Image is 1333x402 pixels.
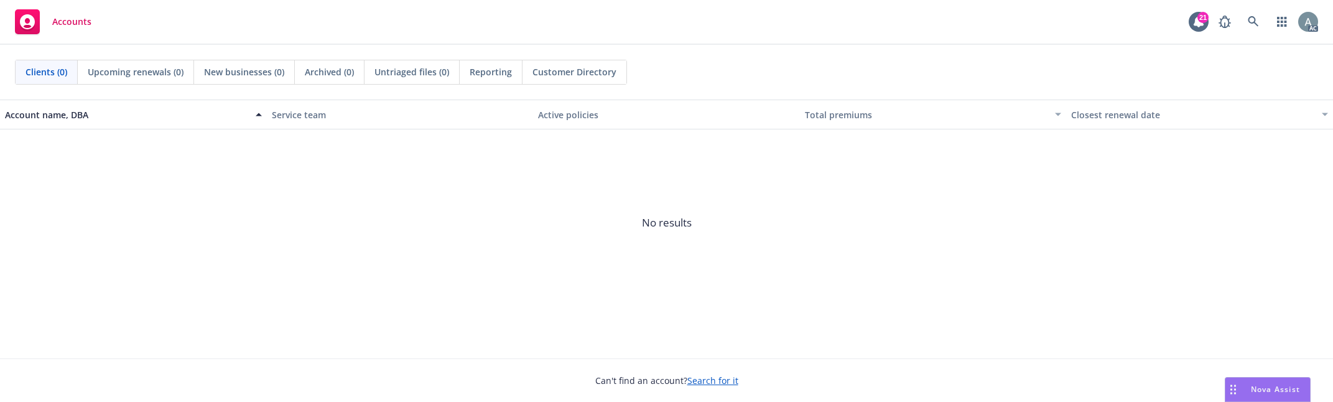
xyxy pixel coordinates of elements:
span: Untriaged files (0) [374,65,449,78]
a: Search [1241,9,1266,34]
div: Active policies [538,108,795,121]
a: Accounts [10,4,96,39]
div: Closest renewal date [1071,108,1314,121]
div: Drag to move [1225,378,1241,401]
button: Closest renewal date [1066,100,1333,129]
span: New businesses (0) [204,65,284,78]
span: Customer Directory [532,65,616,78]
span: Nova Assist [1251,384,1300,395]
div: Service team [272,108,529,121]
a: Report a Bug [1212,9,1237,34]
a: Search for it [687,375,738,386]
button: Service team [267,100,534,129]
div: Account name, DBA [5,108,248,121]
span: Clients (0) [26,65,67,78]
span: Upcoming renewals (0) [88,65,183,78]
button: Active policies [533,100,800,129]
button: Total premiums [800,100,1067,129]
button: Nova Assist [1225,377,1311,402]
span: Accounts [52,17,91,27]
img: photo [1298,12,1318,32]
div: 21 [1197,12,1209,23]
div: Total premiums [805,108,1048,121]
span: Can't find an account? [595,374,738,387]
a: Switch app [1270,9,1294,34]
span: Archived (0) [305,65,354,78]
span: Reporting [470,65,512,78]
